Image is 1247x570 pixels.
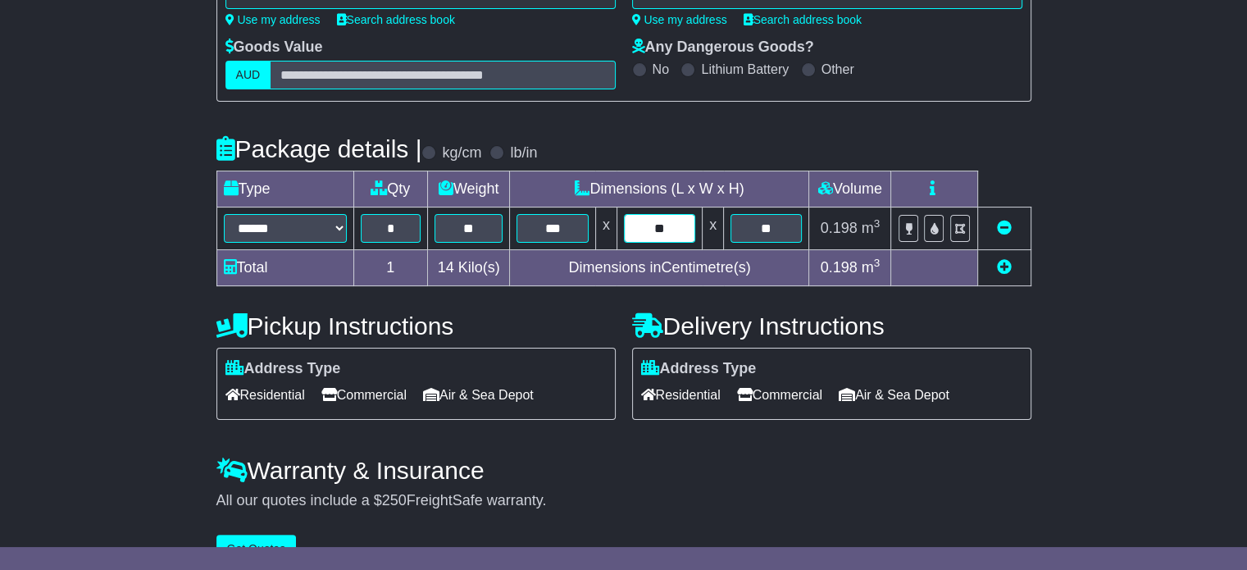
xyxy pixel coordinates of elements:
span: m [862,259,881,276]
button: Get Quotes [216,535,297,563]
td: Kilo(s) [427,250,510,286]
label: Address Type [225,360,341,378]
span: Residential [641,382,721,408]
td: x [595,207,617,250]
span: Commercial [737,382,822,408]
td: Weight [427,171,510,207]
td: Dimensions (L x W x H) [510,171,809,207]
td: Volume [809,171,891,207]
td: Dimensions in Centimetre(s) [510,250,809,286]
a: Search address book [337,13,455,26]
label: No [653,62,669,77]
span: Air & Sea Depot [423,382,534,408]
label: kg/cm [442,144,481,162]
label: Goods Value [225,39,323,57]
td: Type [216,171,353,207]
a: Use my address [632,13,727,26]
a: Use my address [225,13,321,26]
label: Other [821,62,854,77]
td: Total [216,250,353,286]
span: Residential [225,382,305,408]
div: All our quotes include a $ FreightSafe warranty. [216,492,1031,510]
h4: Package details | [216,135,422,162]
a: Remove this item [997,220,1012,236]
label: lb/in [510,144,537,162]
td: x [703,207,724,250]
span: Commercial [321,382,407,408]
sup: 3 [874,217,881,230]
h4: Pickup Instructions [216,312,616,340]
td: Qty [353,171,427,207]
span: 0.198 [821,220,858,236]
a: Add new item [997,259,1012,276]
label: Address Type [641,360,757,378]
h4: Warranty & Insurance [216,457,1031,484]
h4: Delivery Instructions [632,312,1031,340]
span: Air & Sea Depot [839,382,949,408]
a: Search address book [744,13,862,26]
td: 1 [353,250,427,286]
span: m [862,220,881,236]
span: 250 [382,492,407,508]
label: Any Dangerous Goods? [632,39,814,57]
span: 0.198 [821,259,858,276]
span: 14 [438,259,454,276]
label: Lithium Battery [701,62,789,77]
label: AUD [225,61,271,89]
sup: 3 [874,257,881,269]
